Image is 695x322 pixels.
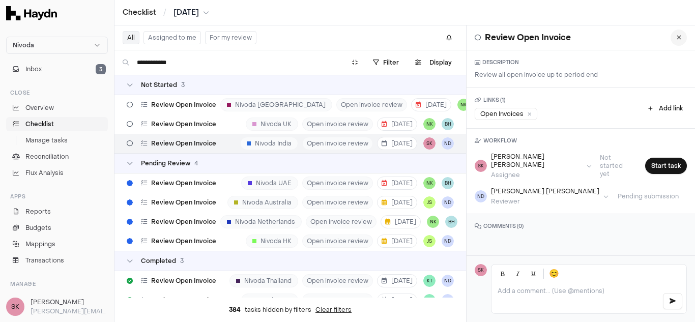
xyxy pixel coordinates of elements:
button: BH [445,216,457,228]
span: [DATE] [382,277,413,285]
span: [DATE] [416,101,447,109]
span: [DATE] [382,179,413,187]
button: Inbox3 [6,62,108,76]
a: Budgets [6,221,108,235]
span: Reconciliation [25,152,69,161]
span: Pending submission [610,192,687,200]
button: Assigned to me [143,31,201,44]
p: [PERSON_NAME][EMAIL_ADDRESS][PERSON_NAME][DOMAIN_NAME] [31,307,108,316]
span: Review Open Invoice [151,296,216,304]
button: SK[PERSON_NAME] [PERSON_NAME]Assignee [475,153,592,179]
span: Review Open Invoice [151,139,216,148]
img: Haydn Logo [6,6,57,20]
span: Open invoice review [306,215,377,228]
div: Nivoda UK [246,118,298,131]
a: Overview [6,101,108,115]
button: [DATE] [173,8,209,18]
span: Reports [25,207,51,216]
span: Review Open Invoice [151,120,216,128]
button: [DATE] [377,196,417,209]
div: Nivoda Thailand [229,274,298,287]
button: BH [442,177,454,189]
span: Review Open Invoice [151,277,216,285]
button: Bold (Ctrl+B) [496,267,510,281]
span: Open invoice review [302,274,373,287]
div: Nivoda USA [241,294,298,307]
button: ND[PERSON_NAME] [PERSON_NAME]Reviewer [475,187,609,206]
button: 😊 [547,267,561,281]
span: [DATE] [382,198,413,207]
span: [DATE] [382,237,413,245]
button: [DATE] [377,118,417,131]
button: [DATE] [377,137,417,150]
button: For my review [205,31,256,44]
span: KT [423,275,436,287]
button: All [123,31,139,44]
span: / [161,7,168,17]
span: [DATE] [382,120,413,128]
span: [DATE] [385,218,416,226]
span: Open invoice review [302,294,373,307]
span: 😊 [549,268,559,280]
h1: Review Open Invoice [485,32,571,44]
span: Open invoice review [302,118,373,131]
span: Review Open Invoice [151,218,216,226]
span: BH [442,118,454,130]
nav: breadcrumb [123,8,209,18]
span: JS [423,235,436,247]
a: Flux Analysis [6,166,108,180]
span: 3 [181,81,185,89]
button: [DATE] [411,98,451,111]
div: Nivoda HK [246,235,298,248]
div: Nivoda [GEOGRAPHIC_DATA] [220,98,332,111]
button: [DATE] [377,177,417,190]
button: Italic (Ctrl+I) [511,267,525,281]
span: Inbox [25,65,42,74]
button: NK [427,216,439,228]
button: [DATE] [377,274,417,287]
button: [DATE] [381,215,421,228]
a: Transactions [6,253,108,268]
button: NK [423,118,436,130]
button: Underline (Ctrl+U) [526,267,540,281]
span: Pending Review [141,159,190,167]
a: Checklist [6,117,108,131]
button: ND [442,196,454,209]
span: 3 [180,257,184,265]
a: Manage tasks [6,133,108,148]
div: Nivoda Netherlands [220,215,302,228]
button: Add link [644,102,687,114]
button: ND [442,275,454,287]
span: Open invoice review [336,98,407,111]
span: Review Open Invoice [151,179,216,187]
span: NK [423,177,436,189]
span: ND [442,137,454,150]
button: ND [442,235,454,247]
a: Reconciliation [6,150,108,164]
span: Checklist [25,120,54,129]
button: JS [423,196,436,209]
div: Reviewer [491,197,599,206]
button: NK [457,99,470,111]
span: Review Open Invoice [151,101,216,109]
button: ND [442,294,454,306]
span: Not started yet [592,154,641,178]
span: Overview [25,103,54,112]
button: Filter [367,54,405,71]
span: Review Open Invoice [151,237,216,245]
h3: DESCRIPTION [475,58,598,66]
span: Open invoice review [302,177,373,190]
span: 4 [194,159,198,167]
span: Flux Analysis [25,168,64,178]
span: Completed [141,257,176,265]
a: Open Invoices [475,108,537,120]
div: Close [6,84,108,101]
